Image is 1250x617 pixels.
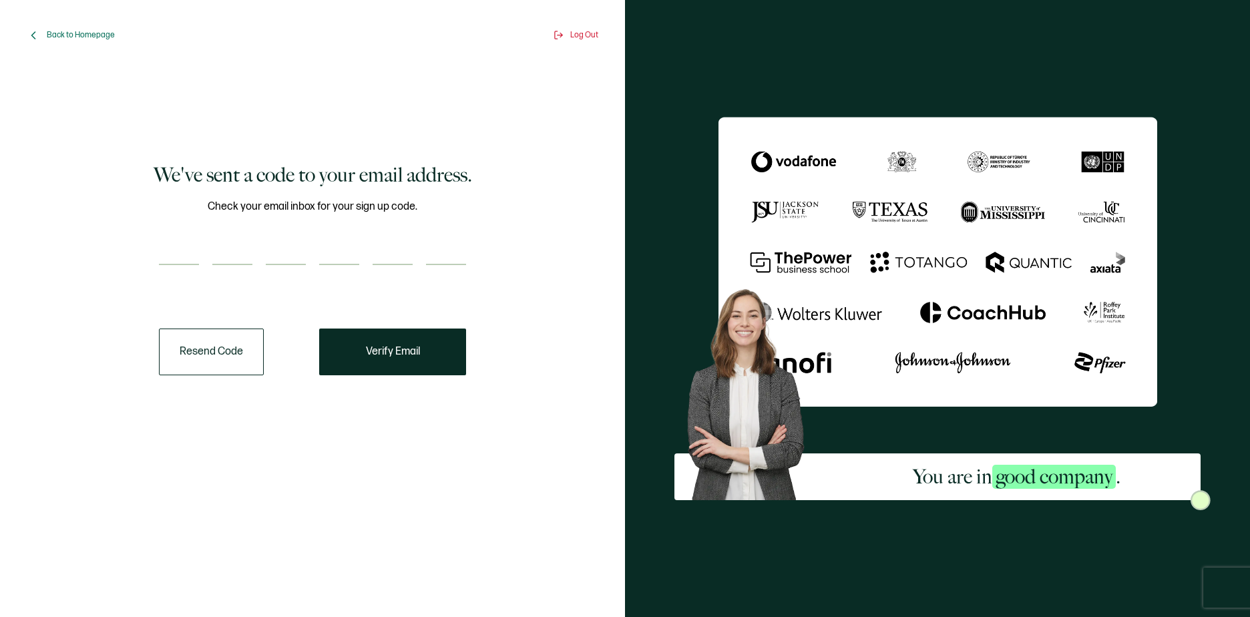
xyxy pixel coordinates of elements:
[674,278,833,500] img: Sertifier Signup - You are in <span class="strong-h">good company</span>. Hero
[159,329,264,375] button: Resend Code
[47,30,115,40] span: Back to Homepage
[154,162,472,188] h1: We've sent a code to your email address.
[319,329,466,375] button: Verify Email
[570,30,598,40] span: Log Out
[208,198,417,215] span: Check your email inbox for your sign up code.
[366,347,420,357] span: Verify Email
[718,117,1157,406] img: Sertifier We've sent a code to your email address.
[913,463,1120,490] h2: You are in .
[992,465,1116,489] span: good company
[1191,490,1211,510] img: Sertifier Signup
